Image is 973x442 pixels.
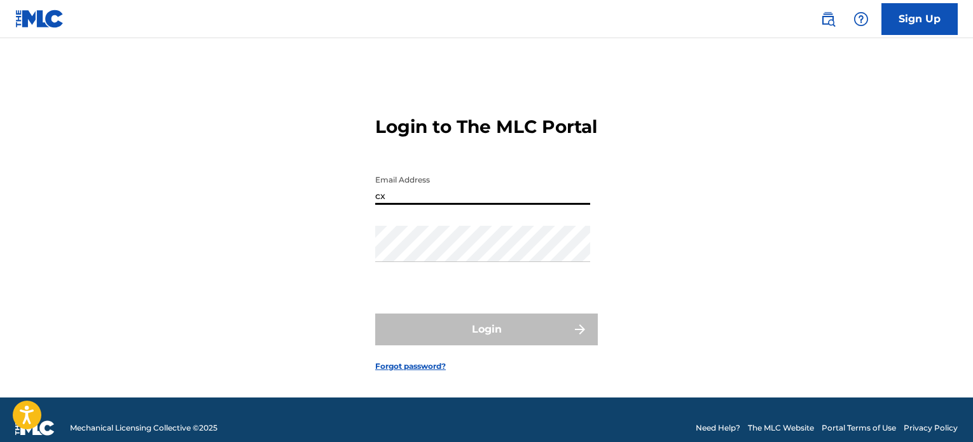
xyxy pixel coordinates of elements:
iframe: Chat Widget [909,381,973,442]
a: Sign Up [881,3,958,35]
a: Forgot password? [375,361,446,372]
div: Help [848,6,874,32]
img: logo [15,420,55,436]
a: Need Help? [696,422,740,434]
h3: Login to The MLC Portal [375,116,597,138]
a: Public Search [815,6,841,32]
img: MLC Logo [15,10,64,28]
img: search [820,11,836,27]
a: The MLC Website [748,422,814,434]
span: Mechanical Licensing Collective © 2025 [70,422,217,434]
a: Portal Terms of Use [822,422,896,434]
img: help [853,11,869,27]
a: Privacy Policy [904,422,958,434]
